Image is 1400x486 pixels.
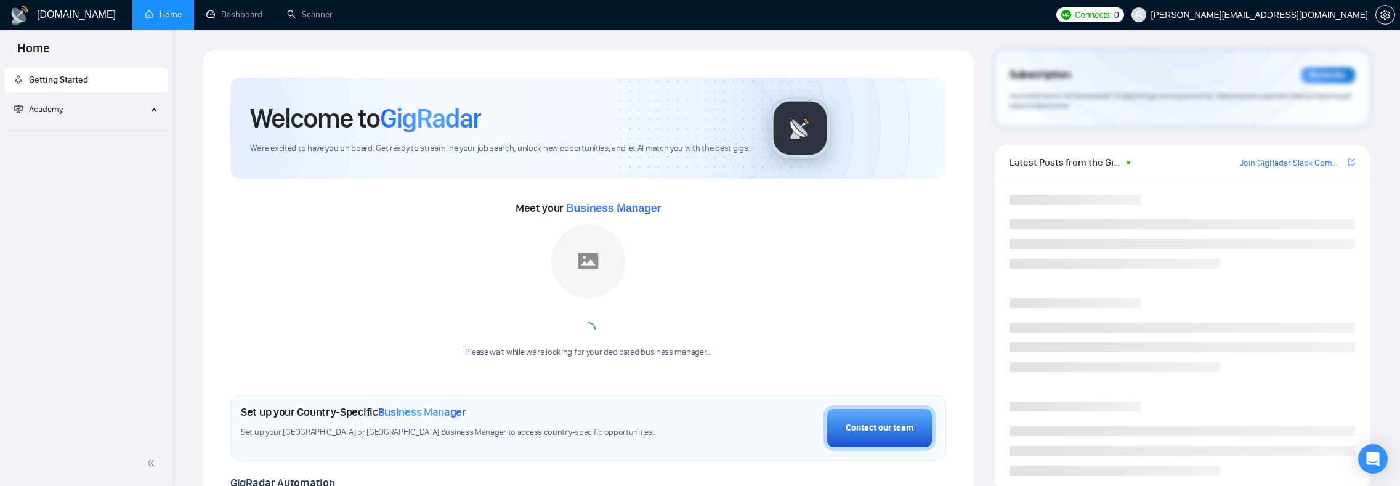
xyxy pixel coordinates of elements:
[1010,65,1070,86] span: Subscription
[241,405,466,419] h1: Set up your Country-Specific
[1375,10,1395,20] a: setting
[287,9,333,20] a: searchScanner
[4,68,168,92] li: Getting Started
[551,224,625,298] img: placeholder.png
[241,427,658,439] span: Set up your [GEOGRAPHIC_DATA] or [GEOGRAPHIC_DATA] Business Manager to access country-specific op...
[1114,8,1119,22] span: 0
[578,320,598,339] span: loading
[1348,156,1355,168] a: export
[516,201,661,215] span: Meet your
[14,75,23,84] span: rocket
[1010,91,1352,111] span: Your subscription will be renewed. To keep things running smoothly, make sure your payment method...
[250,143,750,155] span: We're excited to have you on board. Get ready to streamline your job search, unlock new opportuni...
[1240,156,1345,170] a: Join GigRadar Slack Community
[29,75,88,85] span: Getting Started
[1135,10,1143,19] span: user
[1348,157,1355,167] span: export
[846,421,913,435] div: Contact our team
[145,9,182,20] a: homeHome
[1358,444,1388,474] div: Open Intercom Messenger
[823,405,936,451] button: Contact our team
[1061,10,1071,20] img: upwork-logo.png
[1075,8,1112,22] span: Connects:
[378,405,466,419] span: Business Manager
[1301,67,1355,83] div: Reminder
[10,6,30,25] img: logo
[147,457,159,469] span: double-left
[250,102,481,135] h1: Welcome to
[1010,155,1123,170] span: Latest Posts from the GigRadar Community
[14,104,63,115] span: Academy
[458,347,718,358] div: Please wait while we're looking for your dedicated business manager...
[29,104,63,115] span: Academy
[14,105,23,113] span: fund-projection-screen
[380,102,481,135] span: GigRadar
[4,127,168,135] li: Academy Homepage
[206,9,262,20] a: dashboardDashboard
[1375,5,1395,25] button: setting
[566,202,661,214] span: Business Manager
[1376,10,1394,20] span: setting
[7,39,60,65] span: Home
[769,97,831,159] img: gigradar-logo.png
